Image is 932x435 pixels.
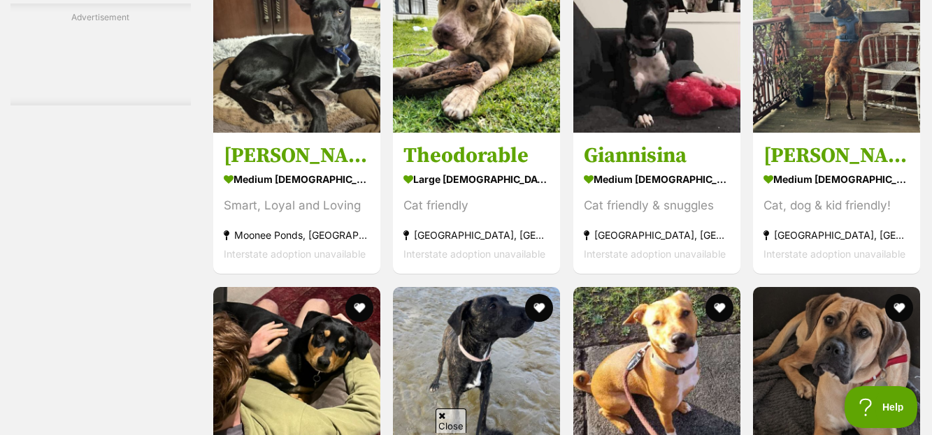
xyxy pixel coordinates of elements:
[224,196,370,215] div: Smart, Loyal and Loving
[584,142,730,169] h3: Giannisina
[393,132,560,274] a: Theodorable large [DEMOGRAPHIC_DATA] Dog Cat friendly [GEOGRAPHIC_DATA], [GEOGRAPHIC_DATA] Inters...
[763,169,910,189] strong: medium [DEMOGRAPHIC_DATA] Dog
[224,169,370,189] strong: medium [DEMOGRAPHIC_DATA] Dog
[573,132,740,274] a: Giannisina medium [DEMOGRAPHIC_DATA] Dog Cat friendly & snuggles [GEOGRAPHIC_DATA], [GEOGRAPHIC_D...
[224,248,366,260] span: Interstate adoption unavailable
[403,248,545,260] span: Interstate adoption unavailable
[584,248,726,260] span: Interstate adoption unavailable
[345,294,373,322] button: favourite
[705,294,733,322] button: favourite
[525,294,553,322] button: favourite
[763,248,905,260] span: Interstate adoption unavailable
[10,3,191,105] div: Advertisement
[763,226,910,244] strong: [GEOGRAPHIC_DATA], [GEOGRAPHIC_DATA]
[403,196,550,215] div: Cat friendly
[224,142,370,169] h3: [PERSON_NAME]
[584,169,730,189] strong: medium [DEMOGRAPHIC_DATA] Dog
[213,132,380,274] a: [PERSON_NAME] medium [DEMOGRAPHIC_DATA] Dog Smart, Loyal and Loving Moonee Ponds, [GEOGRAPHIC_DAT...
[584,226,730,244] strong: [GEOGRAPHIC_DATA], [GEOGRAPHIC_DATA]
[436,408,466,433] span: Close
[763,196,910,215] div: Cat, dog & kid friendly!
[845,386,918,428] iframe: Help Scout Beacon - Open
[403,142,550,169] h3: Theodorable
[224,226,370,244] strong: Moonee Ponds, [GEOGRAPHIC_DATA]
[403,169,550,189] strong: large [DEMOGRAPHIC_DATA] Dog
[753,132,920,274] a: [PERSON_NAME] medium [DEMOGRAPHIC_DATA] Dog Cat, dog & kid friendly! [GEOGRAPHIC_DATA], [GEOGRAPH...
[584,196,730,215] div: Cat friendly & snuggles
[763,142,910,169] h3: [PERSON_NAME]
[885,294,913,322] button: favourite
[403,226,550,244] strong: [GEOGRAPHIC_DATA], [GEOGRAPHIC_DATA]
